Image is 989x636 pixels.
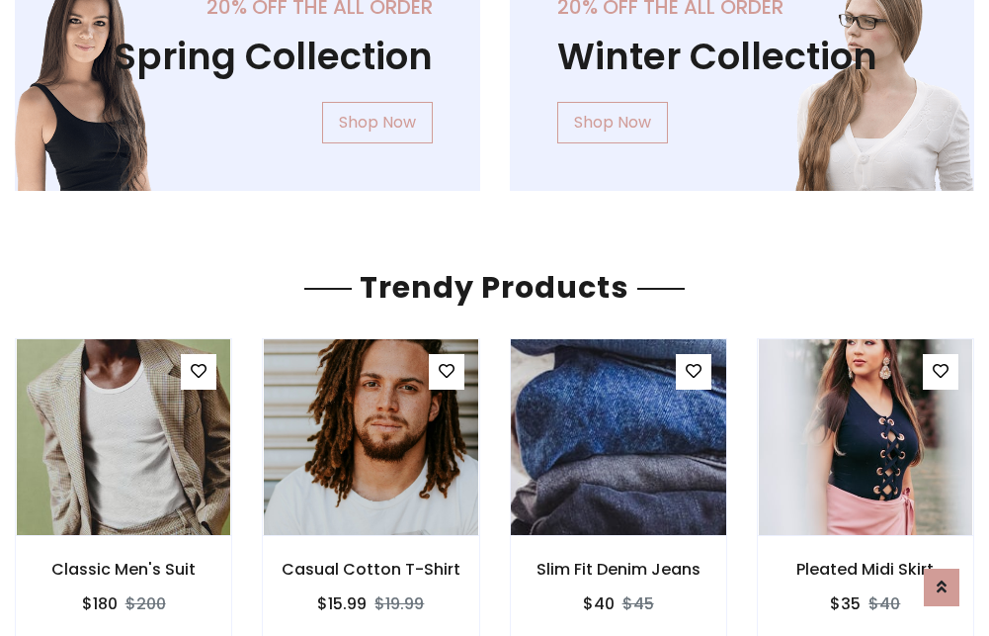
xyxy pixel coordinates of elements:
[82,594,118,613] h6: $180
[263,560,478,579] h6: Casual Cotton T-Shirt
[557,102,668,143] a: Shop Now
[317,594,367,613] h6: $15.99
[374,592,424,615] del: $19.99
[830,594,861,613] h6: $35
[62,35,433,78] h1: Spring Collection
[352,266,637,309] span: Trendy Products
[868,592,900,615] del: $40
[511,560,726,579] h6: Slim Fit Denim Jeans
[758,560,973,579] h6: Pleated Midi Skirt
[583,594,615,613] h6: $40
[125,592,166,615] del: $200
[557,35,928,78] h1: Winter Collection
[16,560,231,579] h6: Classic Men's Suit
[322,102,433,143] a: Shop Now
[622,592,654,615] del: $45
